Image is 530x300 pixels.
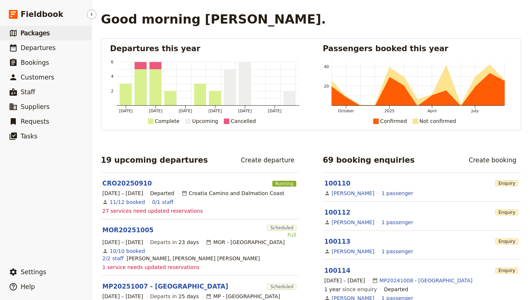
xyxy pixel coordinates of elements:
[192,117,218,126] div: Upcoming
[382,248,413,255] a: View the passengers for this booking
[382,190,413,197] a: View the passengers for this booking
[382,219,413,226] a: View the passengers for this booking
[384,286,408,293] div: Departed
[102,190,143,197] span: [DATE] – [DATE]
[21,29,50,37] span: Packages
[102,239,143,246] span: [DATE] – [DATE]
[428,109,437,113] tspan: April
[332,219,374,226] a: [PERSON_NAME]
[324,267,350,274] a: 100114
[21,59,49,66] span: Bookings
[209,109,222,113] tspan: [DATE]
[181,190,285,197] div: Croatia Camino and Dalmation Coast
[101,12,326,27] h1: Good morning [PERSON_NAME].
[150,293,199,300] span: Departs in
[385,109,395,113] tspan: 2025
[119,109,133,113] tspan: [DATE]
[267,284,296,290] span: Scheduled
[102,282,228,291] a: MP20251007 - [GEOGRAPHIC_DATA]
[324,84,329,89] tspan: 20
[21,44,56,52] span: Departures
[236,154,299,166] a: Create departure
[324,286,377,293] span: since enquiry
[150,239,199,246] span: Departs in
[231,117,256,126] div: Cancelled
[206,293,280,300] div: MP - [GEOGRAPHIC_DATA]
[324,277,365,284] span: [DATE] – [DATE]
[111,89,113,93] tspan: 2
[272,181,296,187] span: Running
[495,180,518,186] span: Enquiry
[324,238,350,245] a: 100113
[21,268,46,276] span: Settings
[323,155,415,166] h2: 69 booking enquiries
[495,268,518,273] span: Enquiry
[21,88,35,96] span: Staff
[420,117,456,126] div: Not confirmed
[267,225,296,231] span: Scheduled
[324,209,350,216] a: 100112
[324,180,350,187] a: 100110
[102,226,153,234] a: MOR20251005
[332,190,374,197] a: [PERSON_NAME]
[380,117,407,126] div: Confirmed
[324,64,329,69] tspan: 40
[21,103,50,110] span: Suppliers
[102,293,143,300] span: [DATE] – [DATE]
[206,239,285,246] div: MOR - [GEOGRAPHIC_DATA]
[111,74,113,79] tspan: 4
[495,209,518,215] span: Enquiry
[152,198,173,206] a: 0/1 staff
[21,118,49,125] span: Requests
[21,9,63,20] span: Fieldbook
[111,60,113,64] tspan: 6
[21,74,54,81] span: Customers
[179,293,199,299] span: 25 days
[127,255,260,262] span: Heather McNeice, Frith Hudson Graham
[323,43,512,54] h2: Passengers booked this year
[21,133,38,140] span: Tasks
[87,10,96,19] button: Hide menu
[338,109,354,113] tspan: October
[324,286,341,292] span: 1 year
[471,109,479,113] tspan: July
[110,198,145,206] a: View the bookings for this departure
[102,207,203,215] span: 27 services need updated reservations
[332,248,374,255] a: [PERSON_NAME]
[495,239,518,244] span: Enquiry
[150,190,174,197] div: Departed
[102,179,152,188] a: CRO20250910
[102,255,124,262] a: 2/2 staff
[267,231,296,239] div: Full
[379,277,473,284] a: MP20241008 - [GEOGRAPHIC_DATA]
[101,155,208,166] h2: 19 upcoming departures
[179,239,199,245] span: 23 days
[149,109,163,113] tspan: [DATE]
[268,109,282,113] tspan: [DATE]
[102,264,199,271] span: 1 service needs updated reservations
[110,43,299,54] h2: Departures this year
[179,109,192,113] tspan: [DATE]
[464,154,521,166] a: Create booking
[110,247,145,255] a: View the bookings for this departure
[239,109,252,113] tspan: [DATE]
[155,117,180,126] div: Complete
[21,283,35,290] span: Help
